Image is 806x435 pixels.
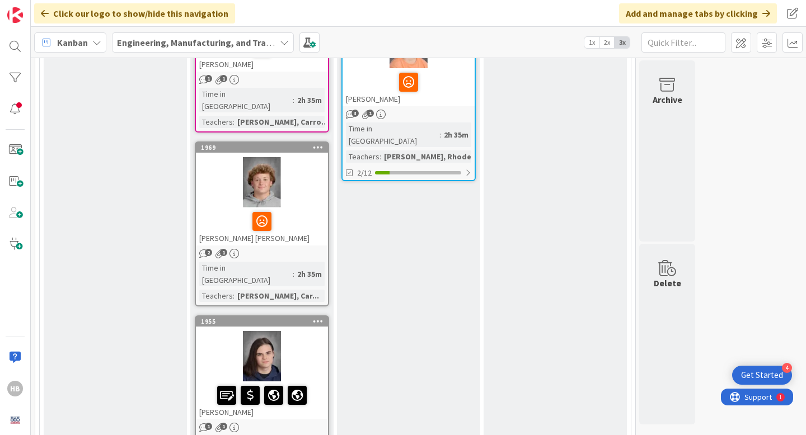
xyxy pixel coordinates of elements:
[599,37,615,48] span: 2x
[195,141,329,306] a: 1969[PERSON_NAME] [PERSON_NAME]Time in [GEOGRAPHIC_DATA]:2h 35mTeachers:[PERSON_NAME], Car...
[615,37,630,48] span: 3x
[7,412,23,428] img: avatar
[732,366,792,385] div: Open Get Started checklist, remaining modules: 4
[220,423,227,430] span: 1
[654,276,681,290] div: Delete
[294,94,325,106] div: 2h 35m
[196,143,328,153] div: 1969
[341,2,476,181] a: [PERSON_NAME]Time in [GEOGRAPHIC_DATA]:2h 35mTeachers:[PERSON_NAME], Rhodes, Qual...2/12
[205,75,212,82] span: 1
[293,94,294,106] span: :
[220,249,227,256] span: 1
[199,290,233,302] div: Teachers
[235,290,322,302] div: [PERSON_NAME], Car...
[782,363,792,373] div: 4
[233,116,235,128] span: :
[233,290,235,302] span: :
[235,116,331,128] div: [PERSON_NAME], Carro...
[196,316,328,419] div: 1955[PERSON_NAME]
[199,262,293,286] div: Time in [GEOGRAPHIC_DATA]
[196,207,328,245] div: [PERSON_NAME] [PERSON_NAME]
[117,37,315,48] b: Engineering, Manufacturing, and Transportation
[196,316,328,327] div: 1955
[441,129,471,141] div: 2h 35m
[196,381,328,419] div: [PERSON_NAME]
[7,381,23,396] div: HB
[199,88,293,112] div: Time in [GEOGRAPHIC_DATA]
[34,3,235,23] div: Click our logo to show/hide this navigation
[199,116,233,128] div: Teachers
[7,7,23,23] img: Visit kanbanzone.com
[641,32,725,53] input: Quick Filter...
[201,318,328,325] div: 1955
[584,37,599,48] span: 1x
[439,129,441,141] span: :
[205,249,212,256] span: 2
[653,93,682,106] div: Archive
[367,110,374,117] span: 1
[346,122,439,147] div: Time in [GEOGRAPHIC_DATA]
[24,2,51,15] span: Support
[381,150,505,163] div: [PERSON_NAME], Rhodes, Qual...
[220,75,227,82] span: 1
[293,268,294,280] span: :
[205,423,212,430] span: 1
[357,167,372,179] span: 2/12
[346,150,379,163] div: Teachers
[741,370,783,381] div: Get Started
[352,110,359,117] span: 3
[619,3,777,23] div: Add and manage tabs by clicking
[343,68,475,106] div: [PERSON_NAME]
[58,4,61,13] div: 1
[57,36,88,49] span: Kanban
[196,143,328,245] div: 1969[PERSON_NAME] [PERSON_NAME]
[201,144,328,152] div: 1969
[379,150,381,163] span: :
[294,268,325,280] div: 2h 35m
